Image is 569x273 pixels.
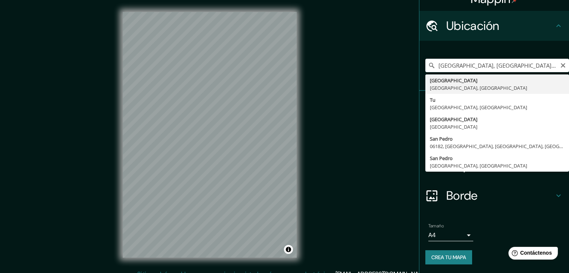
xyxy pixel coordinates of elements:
[446,18,499,34] font: Ubicación
[430,123,477,130] font: [GEOGRAPHIC_DATA]
[425,59,569,72] input: Elige tu ciudad o zona
[430,155,453,162] font: San Pedro
[430,116,477,123] font: [GEOGRAPHIC_DATA]
[560,61,566,68] button: Claro
[419,181,569,211] div: Borde
[430,77,477,84] font: [GEOGRAPHIC_DATA]
[425,250,472,264] button: Crea tu mapa
[419,91,569,121] div: Patas
[431,254,466,261] font: Crea tu mapa
[430,104,527,111] font: [GEOGRAPHIC_DATA], [GEOGRAPHIC_DATA]
[419,151,569,181] div: Disposición
[446,188,478,203] font: Borde
[430,85,527,91] font: [GEOGRAPHIC_DATA], [GEOGRAPHIC_DATA]
[284,245,293,254] button: Activar o desactivar atribución
[428,223,444,229] font: Tamaño
[430,162,527,169] font: [GEOGRAPHIC_DATA], [GEOGRAPHIC_DATA]
[430,135,453,142] font: San Pedro
[430,96,435,103] font: Tu
[428,231,436,239] font: A4
[419,121,569,151] div: Estilo
[428,229,473,241] div: A4
[502,244,561,265] iframe: Lanzador de widgets de ayuda
[419,11,569,41] div: Ubicación
[123,12,297,258] canvas: Mapa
